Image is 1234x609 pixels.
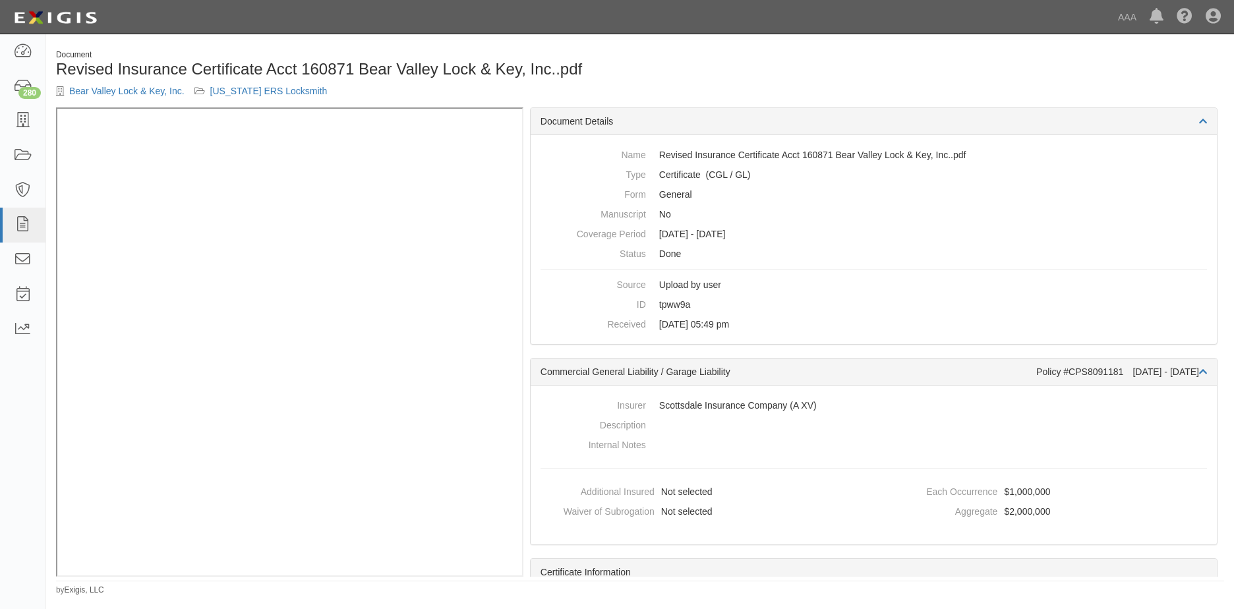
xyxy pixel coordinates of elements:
a: Bear Valley Lock & Key, Inc. [69,86,185,96]
dt: Status [541,244,646,260]
dd: [DATE] - [DATE] [541,224,1207,244]
dt: Source [541,275,646,291]
dd: [DATE] 05:49 pm [541,314,1207,334]
dt: Additional Insured [536,482,655,498]
div: 280 [18,87,41,99]
a: [US_STATE] ERS Locksmith [210,86,328,96]
dd: Commercial General Liability / Garage Liability [541,165,1207,185]
dd: $2,000,000 [879,502,1212,521]
dd: Upload by user [541,275,1207,295]
dt: Description [541,415,646,432]
dd: Scottsdale Insurance Company (A XV) [541,395,1207,415]
div: Document [56,49,630,61]
dd: No [541,204,1207,224]
dd: Done [541,244,1207,264]
dd: $1,000,000 [879,482,1212,502]
dt: Type [541,165,646,181]
div: Document Details [531,108,1217,135]
dt: Waiver of Subrogation [536,502,655,518]
dt: Manuscript [541,204,646,221]
small: by [56,585,104,596]
dd: tpww9a [541,295,1207,314]
dt: ID [541,295,646,311]
div: Commercial General Liability / Garage Liability [541,365,1036,378]
a: Exigis, LLC [65,585,104,594]
img: logo-5460c22ac91f19d4615b14bd174203de0afe785f0fc80cf4dbbc73dc1793850b.png [10,6,101,30]
dt: Each Occurrence [879,482,997,498]
dd: Not selected [536,482,869,502]
dt: Coverage Period [541,224,646,241]
dt: Form [541,185,646,201]
div: Policy #CPS8091181 [DATE] - [DATE] [1036,365,1207,378]
dd: General [541,185,1207,204]
h1: Revised Insurance Certificate Acct 160871 Bear Valley Lock & Key, Inc..pdf [56,61,630,78]
dt: Insurer [541,395,646,412]
dt: Internal Notes [541,435,646,451]
a: AAA [1111,4,1143,30]
dt: Received [541,314,646,331]
dd: Not selected [536,502,869,521]
dd: Revised Insurance Certificate Acct 160871 Bear Valley Lock & Key, Inc..pdf [541,145,1207,165]
dt: Name [541,145,646,161]
dt: Aggregate [879,502,997,518]
i: Help Center - Complianz [1177,9,1192,25]
div: Certificate Information [531,559,1217,586]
